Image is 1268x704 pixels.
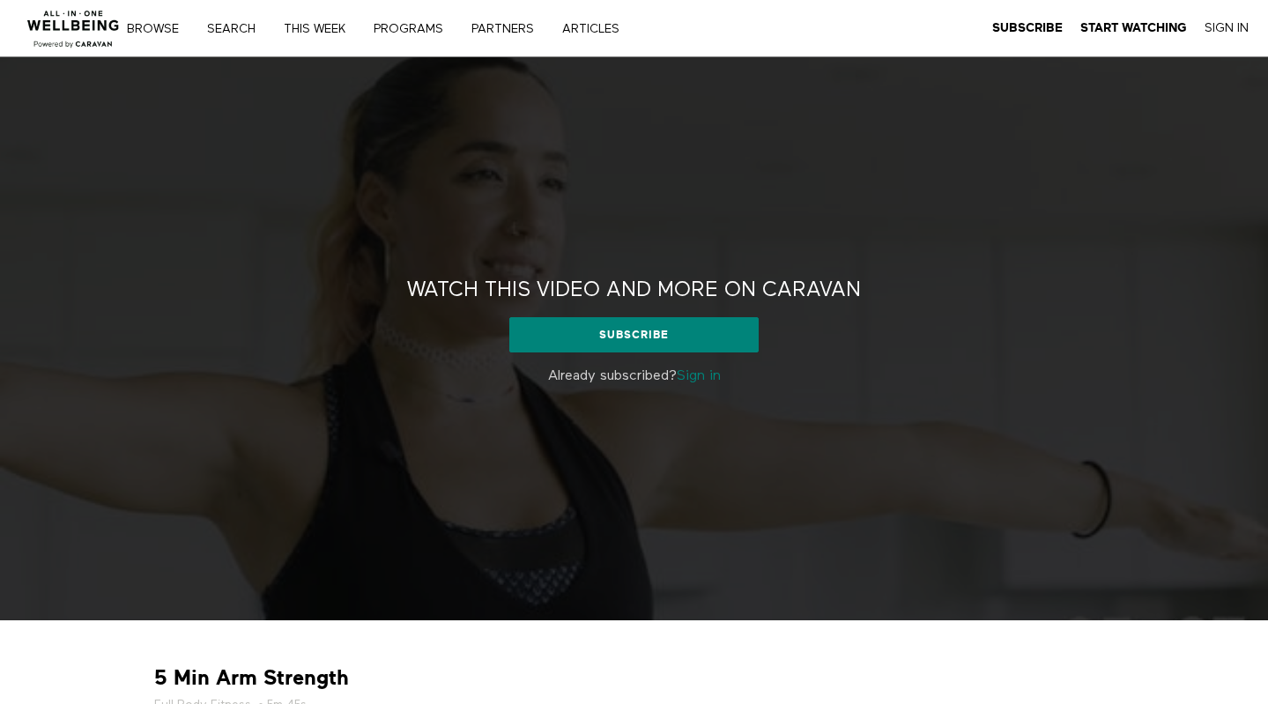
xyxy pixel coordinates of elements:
[992,20,1063,36] a: Subscribe
[278,23,364,35] a: THIS WEEK
[556,23,638,35] a: ARTICLES
[465,23,552,35] a: PARTNERS
[677,369,721,383] a: Sign in
[201,23,274,35] a: Search
[121,23,197,35] a: Browse
[1080,21,1187,34] strong: Start Watching
[407,277,861,304] h2: Watch this video and more on CARAVAN
[374,366,894,387] p: Already subscribed?
[509,317,759,352] a: Subscribe
[139,19,656,37] nav: Primary
[154,664,349,692] strong: 5 Min Arm Strength
[1205,20,1249,36] a: Sign In
[992,21,1063,34] strong: Subscribe
[367,23,462,35] a: PROGRAMS
[1080,20,1187,36] a: Start Watching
